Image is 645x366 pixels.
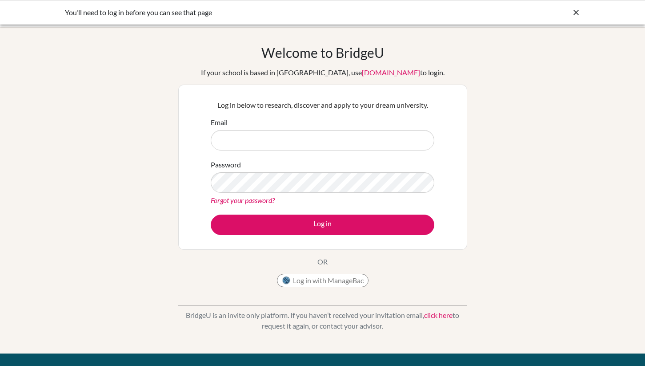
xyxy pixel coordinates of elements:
a: Forgot your password? [211,196,275,204]
label: Password [211,159,241,170]
button: Log in with ManageBac [277,274,369,287]
div: If your school is based in [GEOGRAPHIC_DATA], use to login. [201,67,445,78]
button: Log in [211,215,434,235]
p: Log in below to research, discover and apply to your dream university. [211,100,434,110]
h1: Welcome to BridgeU [261,45,384,61]
a: [DOMAIN_NAME] [362,68,420,77]
a: click here [424,311,453,319]
div: You’ll need to log in before you can see that page [65,7,447,18]
label: Email [211,117,228,128]
p: OR [317,256,328,267]
p: BridgeU is an invite only platform. If you haven’t received your invitation email, to request it ... [178,310,467,331]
